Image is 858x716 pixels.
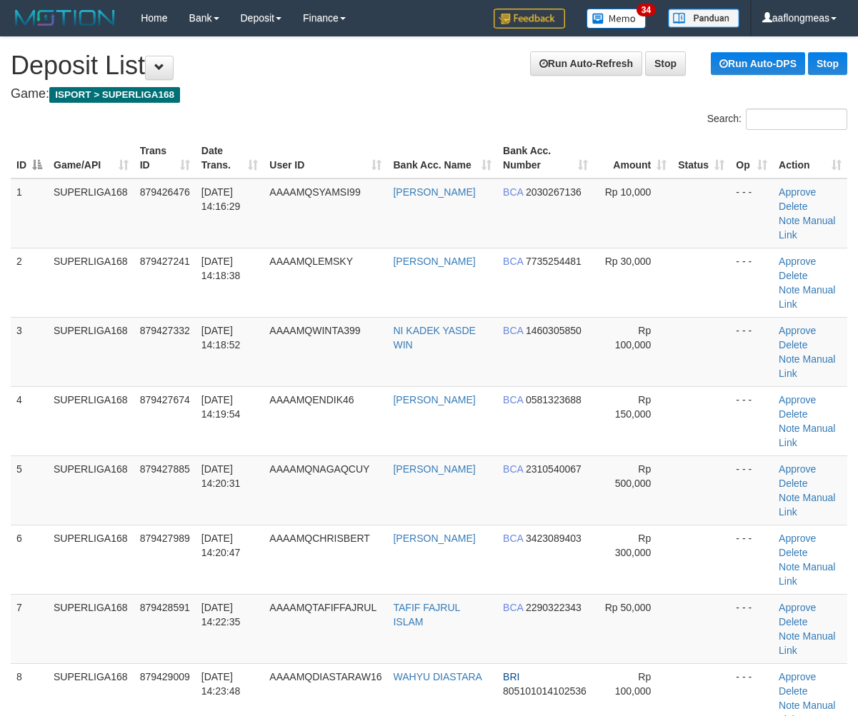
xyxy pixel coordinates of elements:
[672,138,730,178] th: Status: activate to sort column ascending
[393,325,475,351] a: NI KADEK YASDE WIN
[503,325,523,336] span: BCA
[11,455,48,525] td: 5
[779,284,800,296] a: Note
[779,325,816,336] a: Approve
[779,270,807,281] a: Delete
[779,339,807,351] a: Delete
[393,602,459,627] a: TAFIF FAJRUL ISLAM
[269,602,376,613] span: AAAAMQTAFIFFAJRUL
[140,671,190,682] span: 879429009
[11,594,48,663] td: 7
[779,700,800,711] a: Note
[11,248,48,317] td: 2
[587,9,647,29] img: Button%20Memo.svg
[526,394,582,405] span: Copy 0581323688 to clipboard
[201,602,241,627] span: [DATE] 14:22:35
[11,87,847,101] h4: Game:
[779,561,800,573] a: Note
[707,109,847,130] label: Search:
[594,138,672,178] th: Amount: activate to sort column ascending
[269,325,360,336] span: AAAAMQWINTA399
[387,138,497,178] th: Bank Acc. Name: activate to sort column ascending
[779,284,835,310] a: Manual Link
[503,602,523,613] span: BCA
[746,109,847,130] input: Search:
[48,455,134,525] td: SUPERLIGA168
[779,256,816,267] a: Approve
[779,492,835,518] a: Manual Link
[201,256,241,281] span: [DATE] 14:18:38
[779,394,816,405] a: Approve
[779,201,807,212] a: Delete
[503,533,523,544] span: BCA
[48,594,134,663] td: SUPERLIGA168
[730,455,773,525] td: - - -
[645,51,686,76] a: Stop
[526,602,582,613] span: Copy 2290322343 to clipboard
[140,394,190,405] span: 879427674
[779,215,835,241] a: Manual Link
[605,186,652,198] span: Rp 10,000
[779,353,835,379] a: Manual Link
[201,325,241,351] span: [DATE] 14:18:52
[668,9,739,28] img: panduan.png
[605,256,652,267] span: Rp 30,000
[264,138,387,178] th: User ID: activate to sort column ascending
[779,533,816,544] a: Approve
[779,671,816,682] a: Approve
[11,317,48,386] td: 3
[730,317,773,386] td: - - -
[393,394,475,405] a: [PERSON_NAME]
[779,463,816,475] a: Approve
[201,533,241,558] span: [DATE] 14:20:47
[526,256,582,267] span: Copy 7735254481 to clipboard
[779,423,800,434] a: Note
[779,408,807,420] a: Delete
[605,602,652,613] span: Rp 50,000
[393,256,475,267] a: [PERSON_NAME]
[808,52,847,75] a: Stop
[730,138,773,178] th: Op: activate to sort column ascending
[269,186,360,198] span: AAAAMQSYAMSI99
[140,602,190,613] span: 879428591
[615,394,652,420] span: Rp 150,000
[269,394,354,405] span: AAAAMQENDIK46
[615,671,652,697] span: Rp 100,000
[201,186,241,212] span: [DATE] 14:16:29
[730,248,773,317] td: - - -
[730,178,773,248] td: - - -
[526,186,582,198] span: Copy 2030267136 to clipboard
[140,533,190,544] span: 879427989
[11,51,847,80] h1: Deposit List
[773,138,847,178] th: Action: activate to sort column ascending
[526,325,582,336] span: Copy 1460305850 to clipboard
[140,463,190,475] span: 879427885
[730,594,773,663] td: - - -
[503,463,523,475] span: BCA
[269,671,381,682] span: AAAAMQDIASTARAW16
[503,685,587,697] span: Copy 805101014102536 to clipboard
[779,215,800,226] a: Note
[779,616,807,627] a: Delete
[11,386,48,455] td: 4
[49,87,180,103] span: ISPORT > SUPERLIGA168
[526,463,582,475] span: Copy 2310540067 to clipboard
[730,525,773,594] td: - - -
[779,561,835,587] a: Manual Link
[134,138,196,178] th: Trans ID: activate to sort column ascending
[779,547,807,558] a: Delete
[779,186,816,198] a: Approve
[615,533,652,558] span: Rp 300,000
[48,317,134,386] td: SUPERLIGA168
[779,630,800,642] a: Note
[779,602,816,613] a: Approve
[11,138,48,178] th: ID: activate to sort column descending
[494,9,565,29] img: Feedback.jpg
[779,423,835,448] a: Manual Link
[11,7,119,29] img: MOTION_logo.png
[615,325,652,351] span: Rp 100,000
[779,478,807,489] a: Delete
[503,671,519,682] span: BRI
[201,463,241,489] span: [DATE] 14:20:31
[48,248,134,317] td: SUPERLIGA168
